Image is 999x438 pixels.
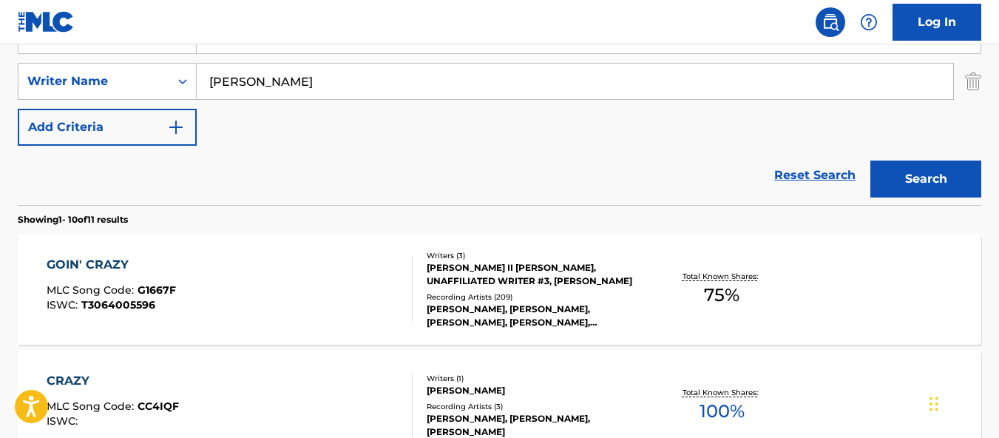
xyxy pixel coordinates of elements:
[18,11,75,33] img: MLC Logo
[925,367,999,438] iframe: Chat Widget
[47,400,138,413] span: MLC Song Code :
[18,213,128,226] p: Showing 1 - 10 of 11 results
[427,292,641,303] div: Recording Artists ( 209 )
[965,63,981,100] img: Delete Criterion
[47,372,179,390] div: CRAZY
[929,382,938,426] div: Drag
[860,13,878,31] img: help
[81,298,155,311] span: T3064005596
[893,4,981,41] a: Log In
[47,256,176,274] div: GOIN' CRAZY
[18,234,981,345] a: GOIN' CRAZYMLC Song Code:G1667FISWC:T3064005596Writers (3)[PERSON_NAME] II [PERSON_NAME], UNAFFIL...
[427,401,641,412] div: Recording Artists ( 3 )
[18,17,981,205] form: Search Form
[870,161,981,198] button: Search
[767,159,863,192] a: Reset Search
[427,250,641,261] div: Writers ( 3 )
[167,118,185,136] img: 9d2ae6d4665cec9f34b9.svg
[854,7,884,37] div: Help
[427,384,641,397] div: [PERSON_NAME]
[427,303,641,329] div: [PERSON_NAME], [PERSON_NAME], [PERSON_NAME], [PERSON_NAME], [PERSON_NAME]
[138,400,179,413] span: CC4IQF
[47,283,138,297] span: MLC Song Code :
[683,387,762,398] p: Total Known Shares:
[816,7,845,37] a: Public Search
[27,73,160,90] div: Writer Name
[47,414,81,428] span: ISWC :
[138,283,176,297] span: G1667F
[18,109,197,146] button: Add Criteria
[427,373,641,384] div: Writers ( 1 )
[47,298,81,311] span: ISWC :
[683,271,762,282] p: Total Known Shares:
[427,261,641,288] div: [PERSON_NAME] II [PERSON_NAME], UNAFFILIATED WRITER #3, [PERSON_NAME]
[704,282,739,309] span: 75 %
[822,13,839,31] img: search
[700,398,745,425] span: 100 %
